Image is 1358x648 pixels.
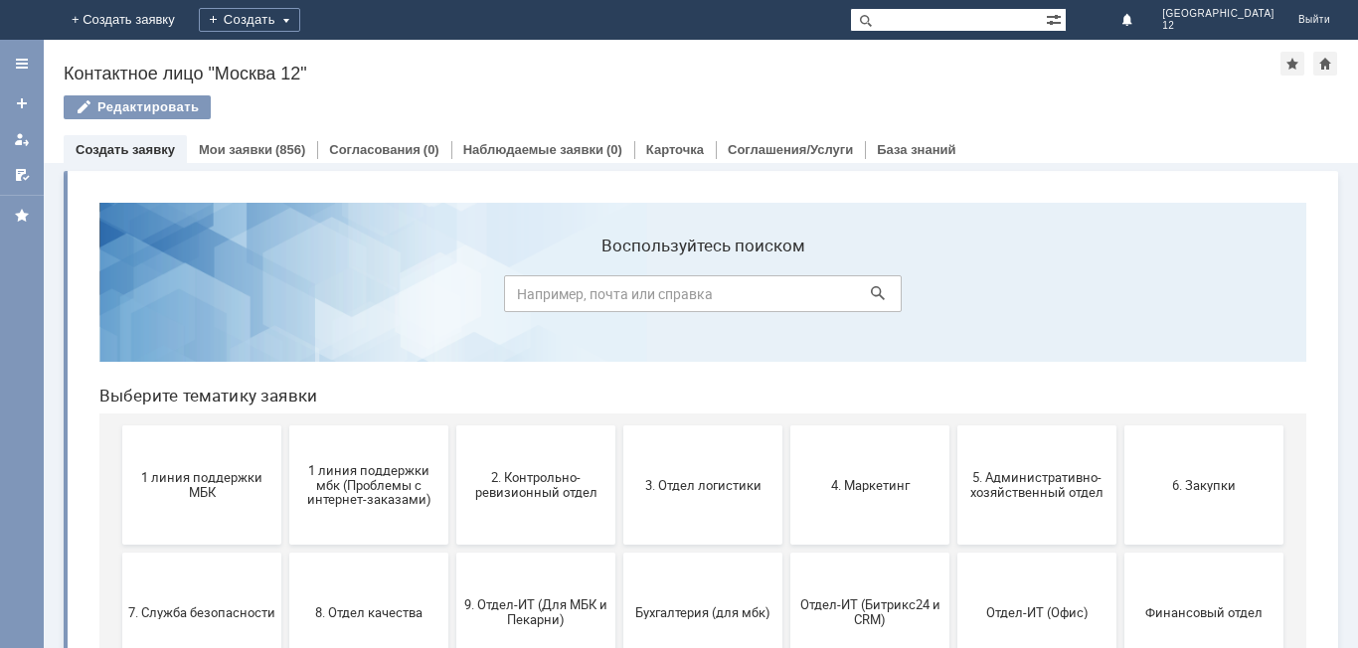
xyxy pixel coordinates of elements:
a: Создать заявку [6,87,38,119]
div: Сделать домашней страницей [1313,52,1337,76]
button: Франчайзинг [39,493,198,612]
span: Это соглашение не активно! [212,538,359,567]
button: Отдел-ИТ (Битрикс24 и CRM) [707,366,866,485]
div: (0) [424,142,439,157]
span: 12 [1162,20,1274,32]
span: 3. Отдел логистики [546,290,693,305]
span: Расширенный поиск [1046,9,1066,28]
a: Мои заявки [199,142,272,157]
button: 8. Отдел качества [206,366,365,485]
span: не актуален [546,545,693,560]
div: Добавить в избранное [1280,52,1304,76]
span: Франчайзинг [45,545,192,560]
label: Воспользуйтесь поиском [421,49,818,69]
input: Например, почта или справка [421,88,818,125]
button: [PERSON_NAME]. Услуги ИТ для МБК (оформляет L1) [373,493,532,612]
button: 3. Отдел логистики [540,239,699,358]
button: 1 линия поддержки МБК [39,239,198,358]
span: [GEOGRAPHIC_DATA] [1162,8,1274,20]
span: 1 линия поддержки мбк (Проблемы с интернет-заказами) [212,275,359,320]
button: 7. Служба безопасности [39,366,198,485]
a: Создать заявку [76,142,175,157]
span: [PERSON_NAME]. Услуги ИТ для МБК (оформляет L1) [379,530,526,574]
span: Финансовый отдел [1047,417,1194,432]
span: 7. Служба безопасности [45,417,192,432]
div: Создать [199,8,300,32]
button: Бухгалтерия (для мбк) [540,366,699,485]
span: 8. Отдел качества [212,417,359,432]
button: Отдел-ИТ (Офис) [874,366,1033,485]
a: Наблюдаемые заявки [463,142,603,157]
a: Мои заявки [6,123,38,155]
a: Согласования [329,142,421,157]
span: 6. Закупки [1047,290,1194,305]
button: не актуален [540,493,699,612]
span: Отдел-ИТ (Офис) [880,417,1027,432]
header: Выберите тематику заявки [16,199,1223,219]
div: Контактное лицо "Москва 12" [64,64,1280,83]
a: Соглашения/Услуги [728,142,853,157]
button: 5. Административно-хозяйственный отдел [874,239,1033,358]
span: 4. Маркетинг [713,290,860,305]
span: Бухгалтерия (для мбк) [546,417,693,432]
button: 2. Контрольно-ревизионный отдел [373,239,532,358]
div: (856) [275,142,305,157]
span: 5. Административно-хозяйственный отдел [880,283,1027,313]
span: 9. Отдел-ИТ (Для МБК и Пекарни) [379,410,526,440]
button: 4. Маркетинг [707,239,866,358]
span: 1 линия поддержки МБК [45,283,192,313]
button: Финансовый отдел [1041,366,1200,485]
button: 9. Отдел-ИТ (Для МБК и Пекарни) [373,366,532,485]
a: Мои согласования [6,159,38,191]
a: Карточка [646,142,704,157]
div: (0) [606,142,622,157]
span: Отдел-ИТ (Битрикс24 и CRM) [713,410,860,440]
button: 1 линия поддержки мбк (Проблемы с интернет-заказами) [206,239,365,358]
button: 6. Закупки [1041,239,1200,358]
button: Это соглашение не активно! [206,493,365,612]
span: 2. Контрольно-ревизионный отдел [379,283,526,313]
a: База знаний [877,142,955,157]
